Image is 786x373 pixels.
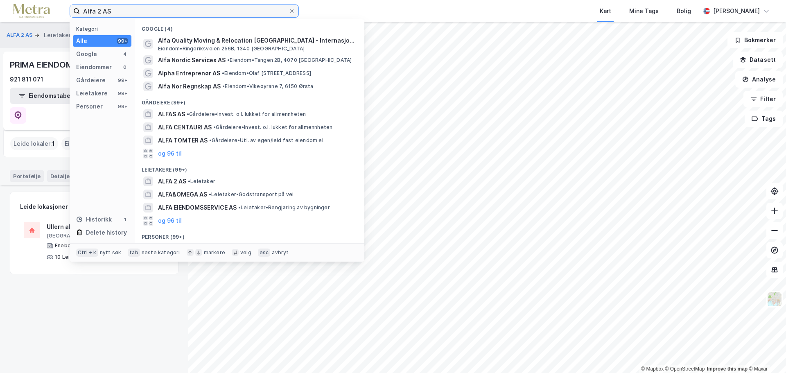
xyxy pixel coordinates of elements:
div: 10 Leietakere [55,254,90,260]
div: Enebolig [55,242,77,249]
div: 99+ [117,77,128,84]
div: Leietakere (99+) [135,160,364,175]
a: Mapbox [641,366,664,372]
span: • [209,191,211,197]
span: ALFAS AS [158,109,185,119]
div: Ullern allé 20 [47,222,165,232]
div: Personer (99+) [135,227,364,242]
div: Leide lokasjoner (1) [20,202,76,212]
a: OpenStreetMap [665,366,705,372]
div: avbryt [272,249,289,256]
span: • [238,204,241,210]
button: Eiendomstabell [10,88,83,104]
div: Gårdeiere (99+) [135,93,364,108]
span: Eiendom • Olaf [STREET_ADDRESS] [222,70,311,77]
div: Kontrollprogram for chat [745,334,786,373]
span: Eiendom • Vikeøyrane 7, 6150 Ørsta [222,83,314,90]
div: Delete history [86,228,127,237]
button: Filter [743,91,783,107]
div: Detaljer [47,170,75,182]
div: markere [204,249,225,256]
div: 99+ [117,38,128,44]
div: 1 [122,216,128,223]
div: Portefølje [10,170,44,182]
div: 4 [122,51,128,57]
div: Google (4) [135,19,364,34]
span: Leietaker • Godstransport på vei [209,191,294,198]
span: ALFA CENTAURI AS [158,122,212,132]
span: • [187,111,189,117]
span: • [213,124,216,130]
span: Alfa Nor Regnskap AS [158,81,221,91]
span: • [227,57,230,63]
span: Alfa Quality Moving & Relocation [GEOGRAPHIC_DATA] - Internasjonal flytting, relocation, mobility... [158,36,355,45]
img: metra-logo.256734c3b2bbffee19d4.png [13,4,50,18]
div: 99+ [117,90,128,97]
div: Eide eiendommer : [61,137,124,150]
div: 99+ [117,103,128,110]
span: Leietaker • Rengjøring av bygninger [238,204,330,211]
div: Leietaker [44,30,71,40]
span: Eiendom • Tangen 2B, 4070 [GEOGRAPHIC_DATA] [227,57,352,63]
span: • [222,70,224,76]
div: Kart [600,6,611,16]
div: Gårdeiere [76,75,106,85]
span: ALFA TOMTER AS [158,136,208,145]
button: Datasett [733,52,783,68]
div: Leietakere [76,88,108,98]
div: Kategori [76,26,131,32]
button: og 96 til [158,216,182,226]
span: ALFA 2 AS [158,176,186,186]
div: Eiendommer [76,62,112,72]
span: ALFA&OMEGA AS [158,190,207,199]
span: • [209,137,212,143]
div: Alle [76,36,87,46]
div: Bolig [677,6,691,16]
div: 921 811 071 [10,75,43,84]
span: Gårdeiere • Invest. o.l. lukket for allmennheten [213,124,332,131]
span: • [188,178,190,184]
button: ALFA 2 AS [7,31,34,39]
div: 0 [122,64,128,70]
img: Z [767,292,782,307]
span: Alfa Nordic Services AS [158,55,226,65]
div: Google [76,49,97,59]
div: Mine Tags [629,6,659,16]
div: Ctrl + k [76,249,98,257]
button: og 96 til [158,149,182,158]
span: Alpha Entreprenør AS [158,68,220,78]
div: Personer [76,102,103,111]
span: Eiendom • Ringeriksveien 256B, 1340 [GEOGRAPHIC_DATA] [158,45,305,52]
input: Søk på adresse, matrikkel, gårdeiere, leietakere eller personer [80,5,289,17]
div: Leide lokaler : [10,137,58,150]
div: PRIMA EIENDOM AS [10,58,87,71]
iframe: Chat Widget [745,334,786,373]
div: tab [128,249,140,257]
span: Gårdeiere • Invest. o.l. lukket for allmennheten [187,111,306,118]
div: nytt søk [100,249,122,256]
button: Analyse [735,71,783,88]
span: ALFA EIENDOMSSERVICE AS [158,203,237,212]
span: • [222,83,225,89]
div: [PERSON_NAME] [713,6,760,16]
div: [GEOGRAPHIC_DATA], 10/338 [47,233,165,239]
span: 1 [52,139,55,149]
button: Tags [745,111,783,127]
a: Improve this map [707,366,748,372]
span: Leietaker [188,178,215,185]
div: Historikk [76,215,112,224]
div: esc [258,249,271,257]
span: Gårdeiere • Utl. av egen/leid fast eiendom el. [209,137,325,144]
button: Bokmerker [727,32,783,48]
div: neste kategori [142,249,180,256]
div: velg [240,249,251,256]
